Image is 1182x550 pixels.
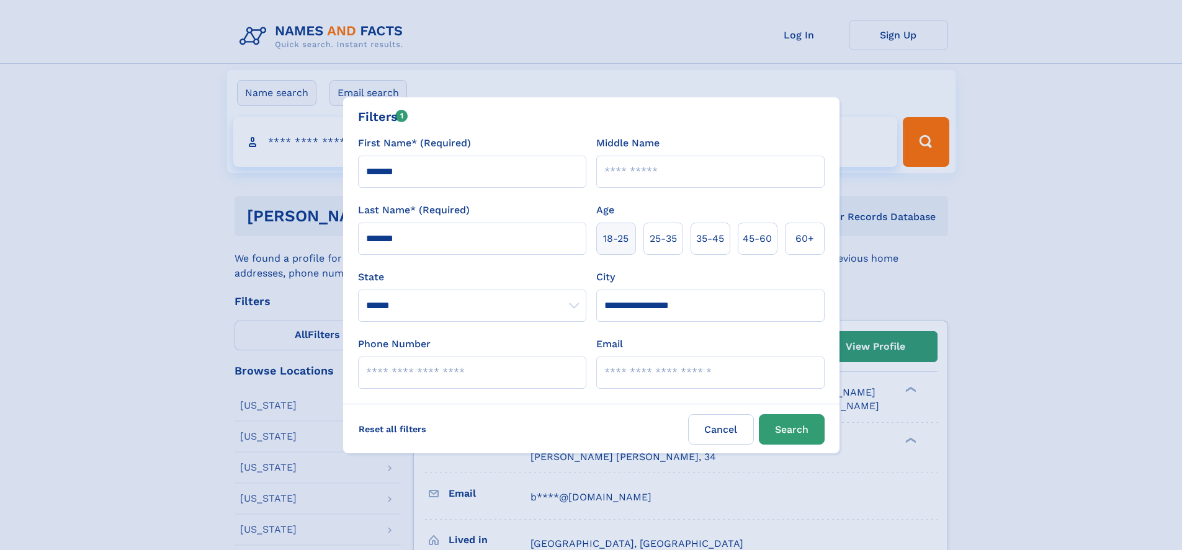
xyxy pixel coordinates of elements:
label: City [596,270,615,285]
span: 35‑45 [696,231,724,246]
div: Filters [358,107,408,126]
label: Email [596,337,623,352]
label: Reset all filters [351,414,434,444]
label: Age [596,203,614,218]
span: 45‑60 [743,231,772,246]
label: State [358,270,586,285]
span: 60+ [795,231,814,246]
label: First Name* (Required) [358,136,471,151]
label: Middle Name [596,136,660,151]
label: Last Name* (Required) [358,203,470,218]
label: Phone Number [358,337,431,352]
button: Search [759,414,825,445]
label: Cancel [688,414,754,445]
span: 18‑25 [603,231,629,246]
span: 25‑35 [650,231,677,246]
